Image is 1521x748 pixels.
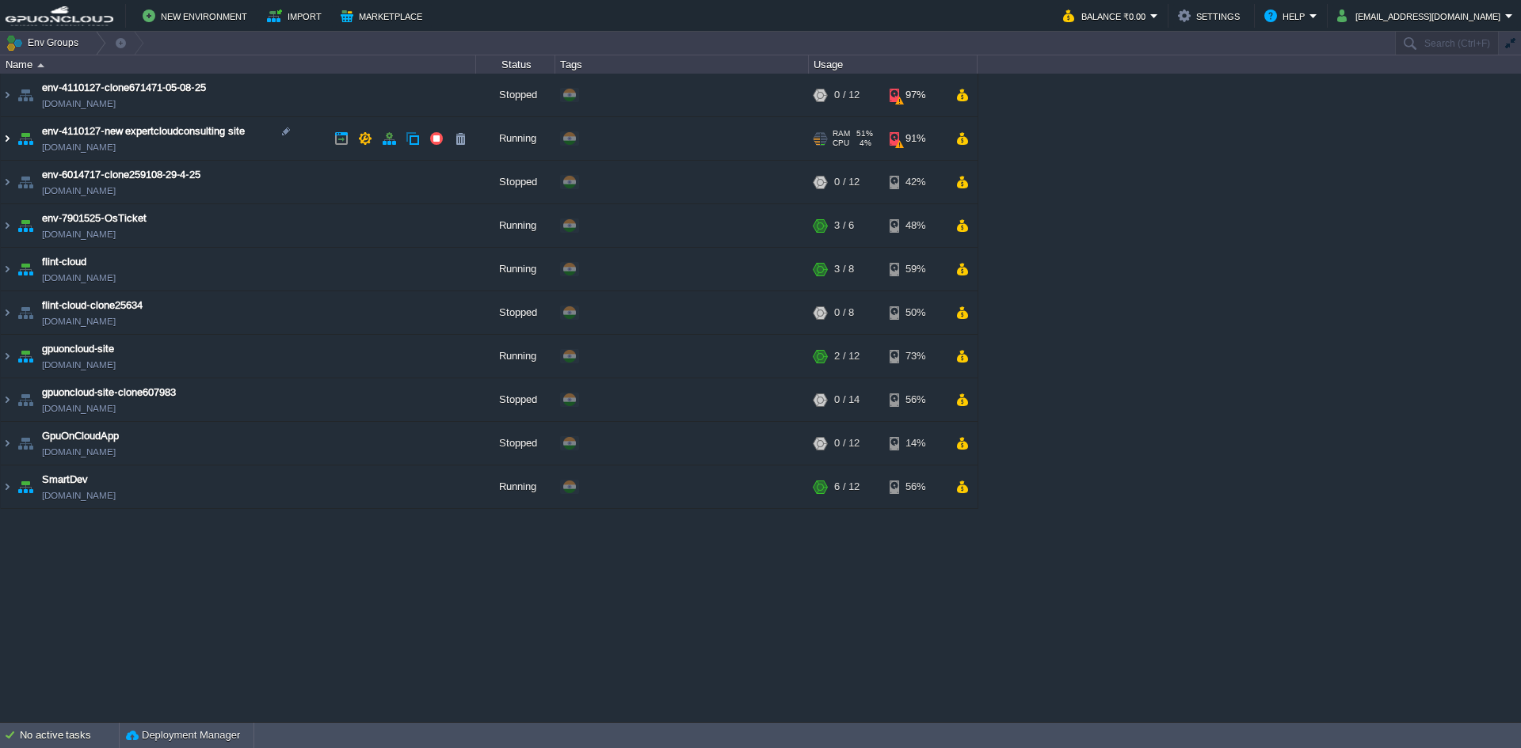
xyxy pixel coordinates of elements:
span: RAM [833,129,850,139]
img: AMDAwAAAACH5BAEAAAAALAAAAAABAAEAAAICRAEAOw== [1,204,13,247]
a: [DOMAIN_NAME] [42,96,116,112]
div: Usage [810,55,977,74]
img: GPUonCLOUD [6,6,113,26]
a: gpuoncloud-site-clone607983 [42,385,176,401]
a: env-4110127-new expertcloudconsulting site [42,123,245,139]
img: AMDAwAAAACH5BAEAAAAALAAAAAABAAEAAAICRAEAOw== [14,117,36,160]
div: 0 / 14 [834,378,860,421]
div: No active tasks [20,723,119,748]
div: Running [476,248,555,290]
img: AMDAwAAAACH5BAEAAAAALAAAAAABAAEAAAICRAEAOw== [1,74,13,116]
a: [DOMAIN_NAME] [42,313,116,329]
div: Running [476,335,555,378]
button: Settings [1178,6,1245,25]
div: 91% [890,117,941,160]
div: Running [476,204,555,247]
div: 6 / 12 [834,465,860,508]
img: AMDAwAAAACH5BAEAAAAALAAAAAABAAEAAAICRAEAOw== [1,422,13,465]
img: AMDAwAAAACH5BAEAAAAALAAAAAABAAEAAAICRAEAOw== [14,248,36,290]
img: AMDAwAAAACH5BAEAAAAALAAAAAABAAEAAAICRAEAOw== [14,204,36,247]
a: SmartDev [42,472,88,488]
a: flint-cloud [42,254,86,270]
img: AMDAwAAAACH5BAEAAAAALAAAAAABAAEAAAICRAEAOw== [14,422,36,465]
button: Deployment Manager [126,727,240,743]
div: 48% [890,204,941,247]
span: [DOMAIN_NAME] [42,444,116,460]
a: flint-cloud-clone25634 [42,298,143,313]
img: AMDAwAAAACH5BAEAAAAALAAAAAABAAEAAAICRAEAOw== [1,465,13,508]
div: 42% [890,161,941,203]
div: Stopped [476,378,555,421]
div: 0 / 12 [834,422,860,465]
img: AMDAwAAAACH5BAEAAAAALAAAAAABAAEAAAICRAEAOw== [14,378,36,421]
a: [DOMAIN_NAME] [42,270,116,286]
div: 56% [890,465,941,508]
span: [DOMAIN_NAME] [42,357,116,373]
span: [DOMAIN_NAME] [42,488,116,503]
div: 73% [890,335,941,378]
div: 59% [890,248,941,290]
img: AMDAwAAAACH5BAEAAAAALAAAAAABAAEAAAICRAEAOw== [14,291,36,334]
div: Stopped [476,74,555,116]
div: 0 / 12 [834,74,860,116]
div: 14% [890,422,941,465]
a: gpuoncloud-site [42,341,114,357]
img: AMDAwAAAACH5BAEAAAAALAAAAAABAAEAAAICRAEAOw== [14,335,36,378]
button: New Environment [143,6,252,25]
span: [DOMAIN_NAME] [42,401,116,416]
div: 0 / 12 [834,161,860,203]
img: AMDAwAAAACH5BAEAAAAALAAAAAABAAEAAAICRAEAOw== [37,63,44,67]
img: AMDAwAAAACH5BAEAAAAALAAAAAABAAEAAAICRAEAOw== [1,117,13,160]
span: [DOMAIN_NAME] [42,226,116,242]
div: 3 / 8 [834,248,854,290]
a: env-4110127-clone671471-05-08-25 [42,80,206,96]
div: 50% [890,291,941,334]
div: Tags [556,55,808,74]
img: AMDAwAAAACH5BAEAAAAALAAAAAABAAEAAAICRAEAOw== [14,465,36,508]
a: GpuOnCloudApp [42,428,119,444]
img: AMDAwAAAACH5BAEAAAAALAAAAAABAAEAAAICRAEAOw== [1,248,13,290]
span: 51% [856,129,873,139]
a: env-6014717-clone259108-29-4-25 [42,167,200,183]
div: Running [476,117,555,160]
span: CPU [833,139,849,148]
img: AMDAwAAAACH5BAEAAAAALAAAAAABAAEAAAICRAEAOw== [1,378,13,421]
button: Help [1264,6,1309,25]
a: [DOMAIN_NAME] [42,139,116,155]
img: AMDAwAAAACH5BAEAAAAALAAAAAABAAEAAAICRAEAOw== [14,161,36,203]
button: Marketplace [341,6,427,25]
div: Name [2,55,475,74]
div: 2 / 12 [834,335,860,378]
div: Stopped [476,422,555,465]
div: 56% [890,378,941,421]
button: [EMAIL_ADDRESS][DOMAIN_NAME] [1337,6,1505,25]
div: 0 / 8 [834,291,854,334]
img: AMDAwAAAACH5BAEAAAAALAAAAAABAAEAAAICRAEAOw== [1,291,13,334]
span: [DOMAIN_NAME] [42,183,116,199]
div: 97% [890,74,941,116]
a: env-7901525-OsTicket [42,211,147,226]
img: AMDAwAAAACH5BAEAAAAALAAAAAABAAEAAAICRAEAOw== [1,161,13,203]
img: AMDAwAAAACH5BAEAAAAALAAAAAABAAEAAAICRAEAOw== [1,335,13,378]
div: Stopped [476,161,555,203]
span: 4% [856,139,871,148]
div: Stopped [476,291,555,334]
div: Running [476,465,555,508]
div: 3 / 6 [834,204,854,247]
button: Env Groups [6,32,84,54]
button: Balance ₹0.00 [1063,6,1150,25]
img: AMDAwAAAACH5BAEAAAAALAAAAAABAAEAAAICRAEAOw== [14,74,36,116]
div: Status [477,55,555,74]
button: Import [267,6,326,25]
